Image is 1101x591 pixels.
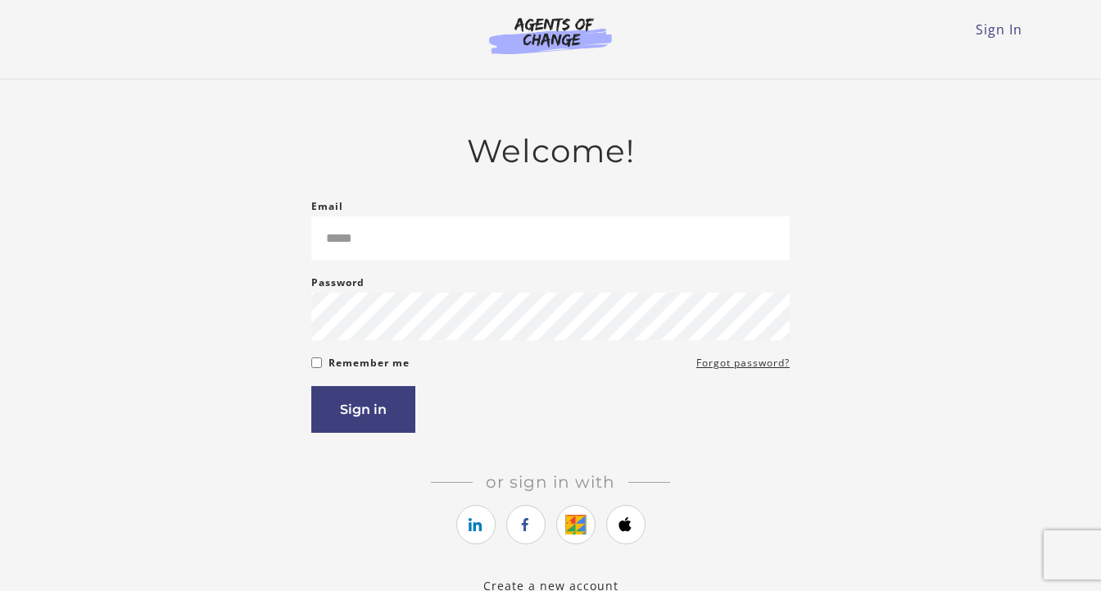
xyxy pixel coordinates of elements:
[472,16,629,54] img: Agents of Change Logo
[311,273,365,293] label: Password
[606,505,646,544] a: https://courses.thinkific.com/users/auth/apple?ss%5Breferral%5D=&ss%5Buser_return_to%5D=https%3A%...
[328,353,410,373] label: Remember me
[311,386,415,433] button: Sign in
[976,20,1022,39] a: Sign In
[473,472,628,492] span: Or sign in with
[506,505,546,544] a: https://courses.thinkific.com/users/auth/facebook?ss%5Breferral%5D=&ss%5Buser_return_to%5D=https%...
[456,505,496,544] a: https://courses.thinkific.com/users/auth/linkedin?ss%5Breferral%5D=&ss%5Buser_return_to%5D=https%...
[556,505,596,544] a: https://courses.thinkific.com/users/auth/google?ss%5Breferral%5D=&ss%5Buser_return_to%5D=https%3A...
[311,132,790,170] h2: Welcome!
[311,197,343,216] label: Email
[696,353,790,373] a: Forgot password?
